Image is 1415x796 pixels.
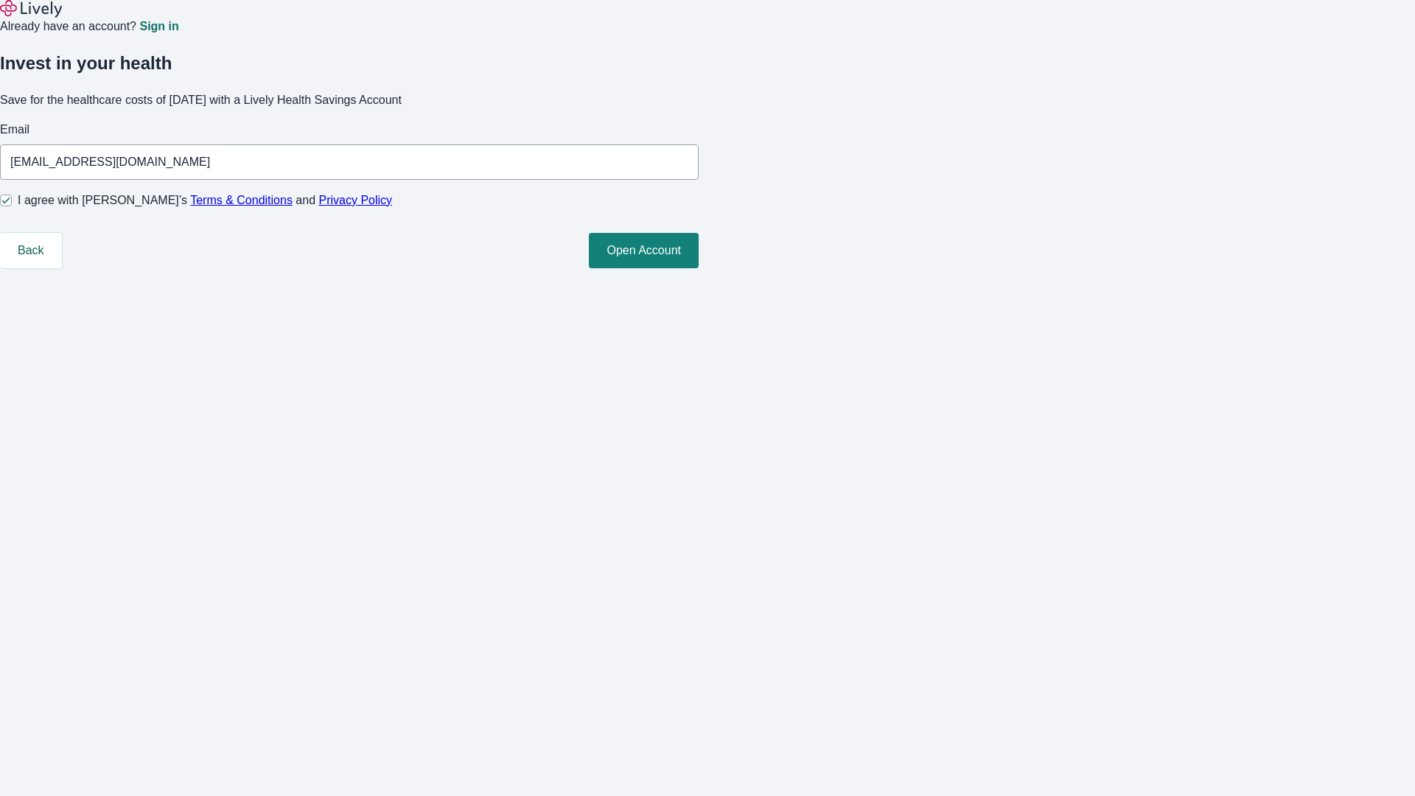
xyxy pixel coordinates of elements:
a: Sign in [139,21,178,32]
button: Open Account [589,233,699,268]
a: Privacy Policy [319,194,393,206]
a: Terms & Conditions [190,194,293,206]
span: I agree with [PERSON_NAME]’s and [18,192,392,209]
